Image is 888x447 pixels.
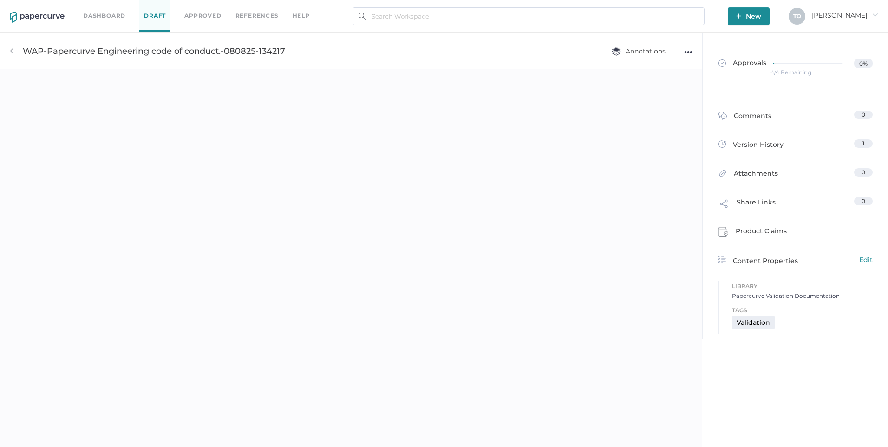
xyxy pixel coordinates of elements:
[793,13,801,20] span: T O
[83,11,125,21] a: Dashboard
[718,256,726,263] img: content-properties-icon.34d20aed.svg
[353,7,705,25] input: Search Workspace
[718,112,727,122] img: comment-icon.4fbda5a2.svg
[684,46,692,59] div: ●●●
[235,11,279,21] a: References
[862,197,865,204] span: 0
[718,59,766,69] span: Approvals
[718,139,873,152] a: Version History1
[718,169,727,180] img: attachments-icon.0dd0e375.svg
[732,316,775,329] div: Validation
[862,111,865,118] span: 0
[10,47,18,55] img: back-arrow-grey.72011ae3.svg
[812,11,878,20] span: [PERSON_NAME]
[293,11,310,21] div: help
[10,12,65,23] img: papercurve-logo-colour.7244d18c.svg
[718,255,873,266] div: Content Properties
[732,281,873,291] span: Library
[718,139,784,152] div: Version History
[718,197,776,215] div: Share Links
[862,140,864,147] span: 1
[718,111,873,125] a: Comments0
[184,11,221,21] a: Approved
[718,197,873,215] a: Share Links0
[862,169,865,176] span: 0
[718,140,726,150] img: versions-icon.ee5af6b0.svg
[612,47,621,56] img: annotation-layers.cc6d0e6b.svg
[718,111,771,125] div: Comments
[736,13,741,19] img: plus-white.e19ec114.svg
[718,59,726,67] img: approved-grey.341b8de9.svg
[732,305,865,316] span: Tags
[359,13,366,20] img: search.bf03fe8b.svg
[859,255,873,265] span: Edit
[718,168,778,183] div: Attachments
[602,42,675,60] button: Annotations
[718,226,873,240] a: Product Claims
[728,7,770,25] button: New
[854,59,872,68] span: 0%
[718,255,873,266] a: Content PropertiesEdit
[718,168,873,183] a: Attachments0
[718,227,729,237] img: claims-icon.71597b81.svg
[872,12,878,18] i: arrow_right
[612,47,666,55] span: Annotations
[23,42,285,60] div: WAP-Papercurve Engineering code of conduct.-080825-134217
[732,291,873,301] span: Papercurve Validation Documentation
[718,198,730,212] img: share-link-icon.af96a55c.svg
[713,49,878,85] a: Approvals0%
[718,226,787,240] div: Product Claims
[736,7,761,25] span: New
